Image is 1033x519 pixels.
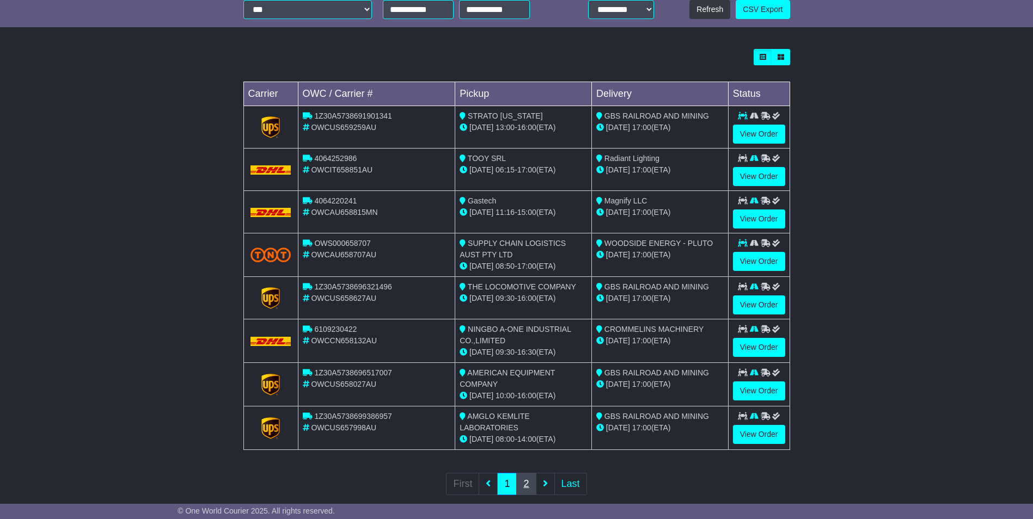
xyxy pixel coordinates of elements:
img: DHL.png [250,165,291,174]
span: [DATE] [606,380,630,388]
span: NINGBO A-ONE INDUSTRIAL CO.,LIMITED [460,325,571,345]
span: GBS RAILROAD AND MINING [604,368,709,377]
span: OWCUS658627AU [311,294,376,302]
span: 17:00 [632,380,651,388]
a: 2 [516,473,536,495]
a: 1 [497,473,517,495]
span: 09:30 [496,294,515,302]
a: View Order [733,295,785,314]
img: GetCarrierServiceLogo [261,116,280,138]
span: Magnify LLC [604,196,647,205]
span: 15:00 [517,208,536,217]
span: 09:30 [496,348,515,356]
span: 6109230422 [314,325,357,333]
span: OWCUS658027AU [311,380,376,388]
span: [DATE] [606,208,630,217]
span: THE LOCOMOTIVE COMPANY [468,282,576,291]
a: View Order [733,425,785,444]
span: TOOY SRL [468,154,506,163]
img: GetCarrierServiceLogo [261,417,280,439]
td: Status [728,82,790,106]
img: DHL.png [250,337,291,345]
span: [DATE] [606,336,630,345]
span: 17:00 [632,208,651,217]
span: [DATE] [606,165,630,174]
span: [DATE] [606,294,630,302]
span: [DATE] [606,423,630,432]
span: [DATE] [469,208,493,217]
td: Delivery [591,82,728,106]
span: 08:50 [496,262,515,270]
a: Last [554,473,587,495]
span: GBS RAILROAD AND MINING [604,112,709,120]
span: Gastech [468,196,496,205]
span: [DATE] [606,123,630,132]
span: AMERICAN EQUIPMENT COMPANY [460,368,555,388]
span: 17:00 [632,336,651,345]
span: 16:30 [517,348,536,356]
span: 16:00 [517,123,536,132]
a: View Order [733,381,785,400]
span: CROMMELINS MACHINERY [604,325,704,333]
a: View Order [733,209,785,228]
span: AMGLO KEMLITE LABORATORIES [460,412,529,432]
span: OWCCN658132AU [311,336,377,345]
img: GetCarrierServiceLogo [261,374,280,396]
img: TNT_Domestic.png [250,248,291,262]
span: GBS RAILROAD AND MINING [604,412,709,421]
span: [DATE] [606,250,630,259]
span: [DATE] [469,262,493,270]
span: 06:15 [496,165,515,174]
div: (ETA) [596,293,724,304]
div: - (ETA) [460,434,587,445]
span: 4064220241 [314,196,357,205]
div: - (ETA) [460,164,587,176]
div: (ETA) [596,379,724,390]
img: GetCarrierServiceLogo [261,287,280,309]
span: 1Z30A5738696321496 [314,282,392,291]
span: 17:00 [632,250,651,259]
span: 10:00 [496,391,515,400]
a: View Order [733,167,785,186]
div: - (ETA) [460,390,587,401]
span: © One World Courier 2025. All rights reserved. [178,506,335,515]
span: 08:00 [496,435,515,443]
span: WOODSIDE ENERGY - PLUTO [604,239,713,248]
div: - (ETA) [460,293,587,304]
span: 17:00 [517,262,536,270]
span: OWCIT658851AU [311,165,372,174]
span: [DATE] [469,391,493,400]
span: 13:00 [496,123,515,132]
span: [DATE] [469,165,493,174]
div: (ETA) [596,207,724,218]
span: [DATE] [469,435,493,443]
span: 17:00 [632,423,651,432]
span: [DATE] [469,348,493,356]
span: OWCAU658707AU [311,250,376,259]
span: OWCUS659259AU [311,123,376,132]
span: 11:16 [496,208,515,217]
div: - (ETA) [460,122,587,133]
span: GBS RAILROAD AND MINING [604,282,709,291]
a: View Order [733,252,785,271]
span: [DATE] [469,294,493,302]
td: OWC / Carrier # [298,82,455,106]
span: STRATO [US_STATE] [468,112,542,120]
img: DHL.png [250,208,291,217]
span: SUPPLY CHAIN LOGISTICS AUST PTY LTD [460,239,566,259]
span: 17:00 [632,294,651,302]
span: 16:00 [517,294,536,302]
span: 16:00 [517,391,536,400]
span: 1Z30A5738699386957 [314,412,392,421]
span: 14:00 [517,435,536,443]
span: [DATE] [469,123,493,132]
span: 4064252986 [314,154,357,163]
td: Pickup [455,82,592,106]
div: - (ETA) [460,261,587,272]
span: OWCUS657998AU [311,423,376,432]
span: 1Z30A5738691901341 [314,112,392,120]
span: OWCAU658815MN [311,208,377,217]
div: (ETA) [596,335,724,347]
span: 17:00 [632,165,651,174]
span: 1Z30A5738696517007 [314,368,392,377]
